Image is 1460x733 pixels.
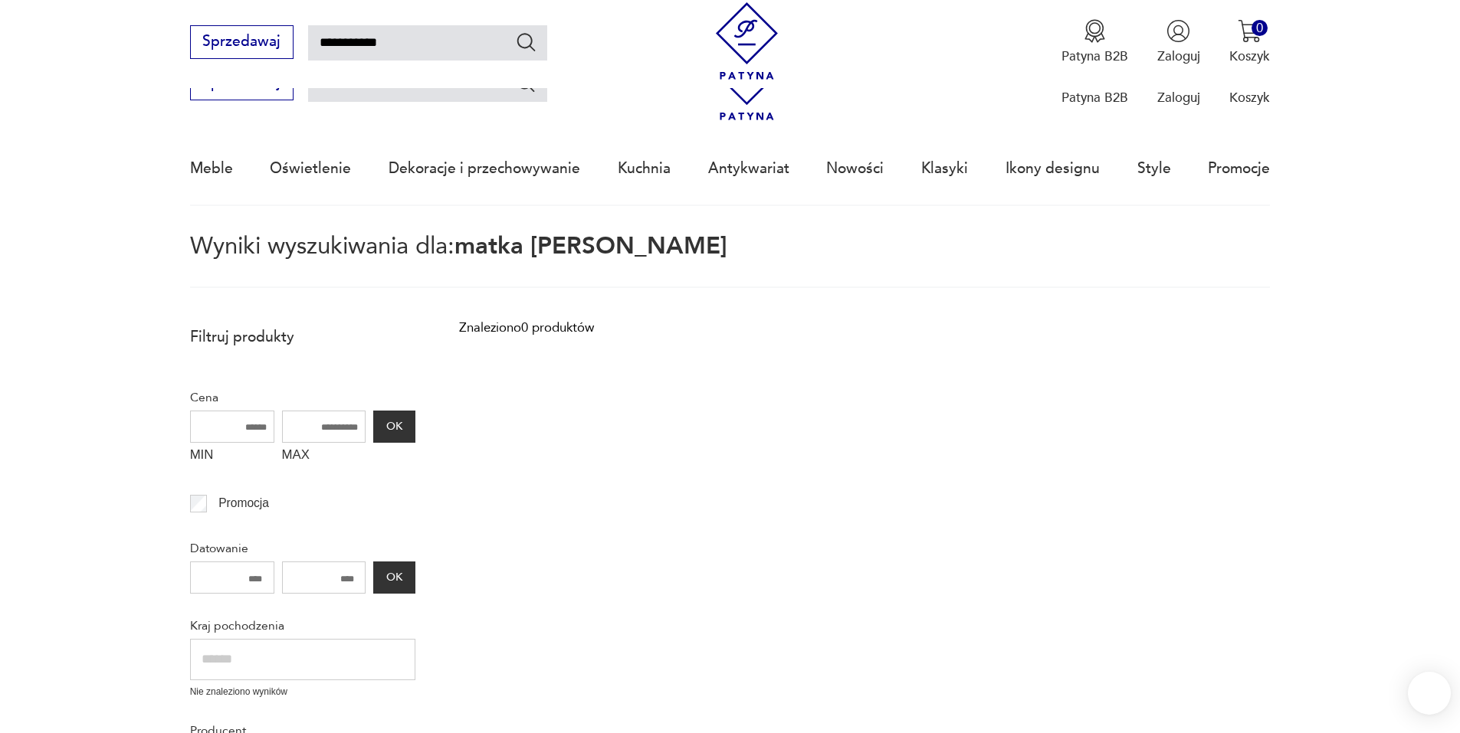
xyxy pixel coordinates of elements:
[190,78,294,90] a: Sprzedawaj
[618,133,671,204] a: Kuchnia
[708,2,786,80] img: Patyna - sklep z meblami i dekoracjami vintage
[190,235,1271,288] p: Wyniki wyszukiwania dla:
[826,133,884,204] a: Nowości
[190,538,415,558] p: Datowanie
[1061,89,1128,106] p: Patyna B2B
[190,388,415,407] p: Cena
[708,133,789,204] a: Antykwariat
[373,561,415,594] button: OK
[190,25,294,59] button: Sprzedawaj
[1229,19,1270,65] button: 0Koszyk
[1238,19,1262,43] img: Ikona koszyka
[459,318,594,338] div: Znaleziono 0 produktów
[921,133,968,204] a: Klasyki
[218,493,269,513] p: Promocja
[454,230,727,262] span: matka [PERSON_NAME]
[389,133,580,204] a: Dekoracje i przechowywanie
[190,443,274,472] label: MIN
[270,133,351,204] a: Oświetlenie
[282,443,366,472] label: MAX
[190,327,415,347] p: Filtruj produkty
[1137,133,1171,204] a: Style
[1208,133,1270,204] a: Promocje
[1166,19,1190,43] img: Ikonka użytkownika
[515,31,537,53] button: Szukaj
[1252,20,1268,36] div: 0
[1083,19,1107,43] img: Ikona medalu
[190,616,415,636] p: Kraj pochodzenia
[1061,19,1128,65] a: Ikona medaluPatyna B2B
[1157,89,1200,106] p: Zaloguj
[1229,47,1270,65] p: Koszyk
[1006,133,1100,204] a: Ikony designu
[190,133,233,204] a: Meble
[373,411,415,443] button: OK
[1157,47,1200,65] p: Zaloguj
[1157,19,1200,65] button: Zaloguj
[1408,672,1451,715] iframe: Smartsupp widget button
[1061,47,1128,65] p: Patyna B2B
[1061,19,1128,65] button: Patyna B2B
[190,37,294,49] a: Sprzedawaj
[190,685,415,699] p: Nie znaleziono wyników
[515,72,537,94] button: Szukaj
[1229,89,1270,106] p: Koszyk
